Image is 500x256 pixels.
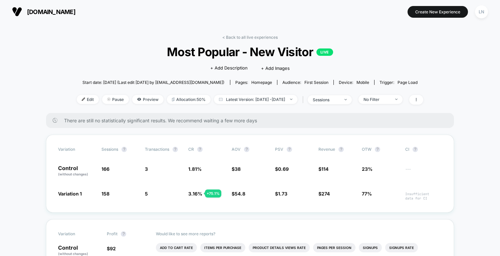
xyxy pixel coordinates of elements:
span: Variation [58,231,95,237]
span: CI [405,147,442,152]
span: 0.69 [278,166,289,172]
span: 3.16 % [188,191,202,197]
span: 1.73 [278,191,287,197]
button: ? [121,147,127,152]
li: Signups [359,243,382,252]
span: Revenue [318,147,335,152]
span: Edit [77,95,99,104]
button: ? [413,147,418,152]
div: sessions [313,97,339,102]
span: PSV [275,147,283,152]
button: LN [473,5,490,19]
span: $ [107,246,116,251]
p: LIVE [316,48,333,56]
span: [DOMAIN_NAME] [27,8,75,15]
div: Trigger: [380,80,418,85]
img: end [107,98,110,101]
span: Insufficient data for CI [405,192,442,201]
li: Signups Rate [385,243,418,252]
img: Visually logo [12,7,22,17]
span: 3 [145,166,148,172]
span: $ [318,191,330,197]
span: $ [275,166,289,172]
span: Page Load [398,80,418,85]
span: 114 [321,166,328,172]
img: rebalance [172,98,175,101]
span: Start date: [DATE] (Last edit [DATE] by [EMAIL_ADDRESS][DOMAIN_NAME]) [82,80,224,85]
span: | [301,95,308,105]
span: homepage [251,80,272,85]
div: LN [475,5,488,18]
span: (without changes) [58,252,88,256]
span: Preview [132,95,164,104]
li: Add To Cart Rate [156,243,197,252]
button: Create New Experience [408,6,468,18]
button: ? [338,147,344,152]
div: + 75.1 % [205,189,221,198]
span: Transactions [145,147,169,152]
span: First Session [304,80,328,85]
span: Sessions [101,147,118,152]
span: (without changes) [58,172,88,176]
li: Pages Per Session [313,243,355,252]
span: 274 [321,191,330,197]
img: end [344,99,347,100]
span: CR [188,147,194,152]
span: 92 [110,246,116,251]
button: ? [121,231,126,237]
span: --- [405,167,442,177]
img: end [290,99,292,100]
span: Latest Version: [DATE] - [DATE] [214,95,297,104]
span: Pause [102,95,129,104]
button: ? [173,147,178,152]
span: + Add Images [261,66,290,71]
div: Pages: [235,80,272,85]
button: ? [375,147,380,152]
span: 5 [145,191,148,197]
span: 54.8 [235,191,245,197]
div: Audience: [282,80,328,85]
span: $ [275,191,287,197]
span: OTW [362,147,399,152]
span: 166 [101,166,109,172]
li: Items Per Purchase [200,243,245,252]
span: 1.81 % [188,166,202,172]
span: Most Popular - New Visitor [94,45,406,59]
button: [DOMAIN_NAME] [10,6,77,17]
p: Control [58,165,95,177]
p: Would like to see more reports? [156,231,442,236]
span: 77% [362,191,372,197]
img: end [395,99,398,100]
span: Allocation: 50% [167,95,211,104]
span: AOV [232,147,241,152]
span: + Add Description [210,65,248,72]
span: $ [232,166,241,172]
span: 38 [235,166,241,172]
span: Variation 1 [58,191,82,197]
span: Variation [58,147,95,152]
img: calendar [219,98,223,101]
button: ? [244,147,249,152]
button: ? [287,147,292,152]
span: Profit [107,231,117,236]
span: 23% [362,166,372,172]
span: $ [318,166,328,172]
span: 158 [101,191,109,197]
a: < Back to all live experiences [222,35,278,40]
span: Device: [333,80,374,85]
button: ? [197,147,203,152]
div: No Filter [363,97,390,102]
img: edit [82,98,85,101]
span: $ [232,191,245,197]
span: There are still no statistically significant results. We recommend waiting a few more days [64,118,441,123]
li: Product Details Views Rate [249,243,310,252]
span: mobile [356,80,369,85]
